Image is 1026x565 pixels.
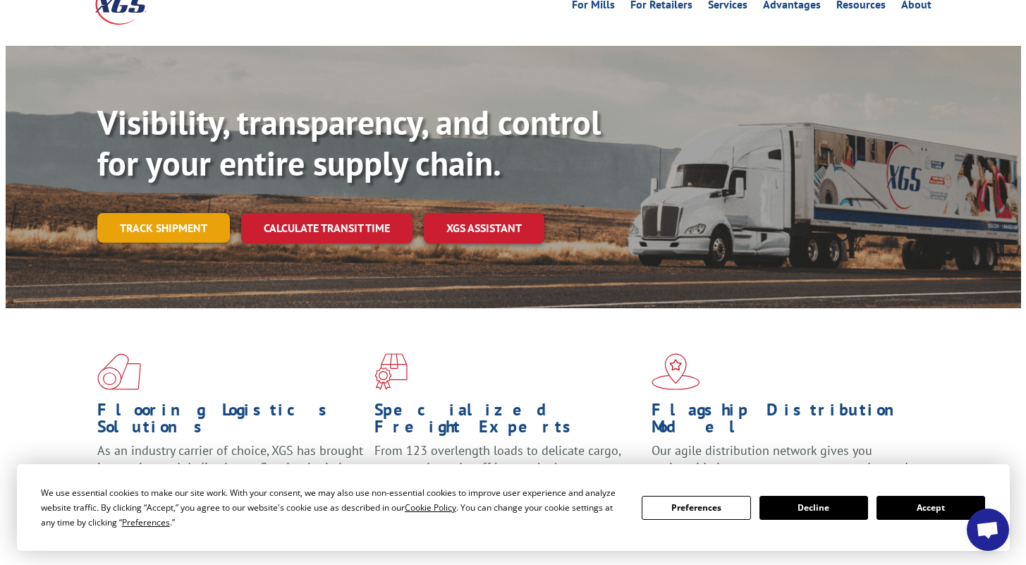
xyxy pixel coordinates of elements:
span: Cookie Policy [405,502,456,514]
h1: Flagship Distribution Model [652,401,918,442]
button: Preferences [642,496,750,520]
a: XGS ASSISTANT [424,213,544,243]
h1: Flooring Logistics Solutions [97,401,364,442]
img: xgs-icon-flagship-distribution-model-red [652,353,700,390]
button: Accept [877,496,985,520]
h1: Specialized Freight Experts [374,401,641,442]
div: Open chat [967,509,1009,551]
b: Visibility, transparency, and control for your entire supply chain. [97,100,601,185]
span: Preferences [122,516,170,528]
span: Our agile distribution network gives you nationwide inventory management on demand. [652,442,911,475]
img: xgs-icon-focused-on-flooring-red [374,353,408,390]
div: Cookie Consent Prompt [17,464,1010,551]
img: xgs-icon-total-supply-chain-intelligence-red [97,353,141,390]
p: From 123 overlength loads to delicate cargo, our experienced staff knows the best way to move you... [374,442,641,505]
div: We use essential cookies to make our site work. With your consent, we may also use non-essential ... [41,485,625,530]
span: As an industry carrier of choice, XGS has brought innovation and dedication to flooring logistics... [97,442,363,492]
a: Track shipment [97,213,230,243]
button: Decline [759,496,868,520]
a: Calculate transit time [241,213,413,243]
